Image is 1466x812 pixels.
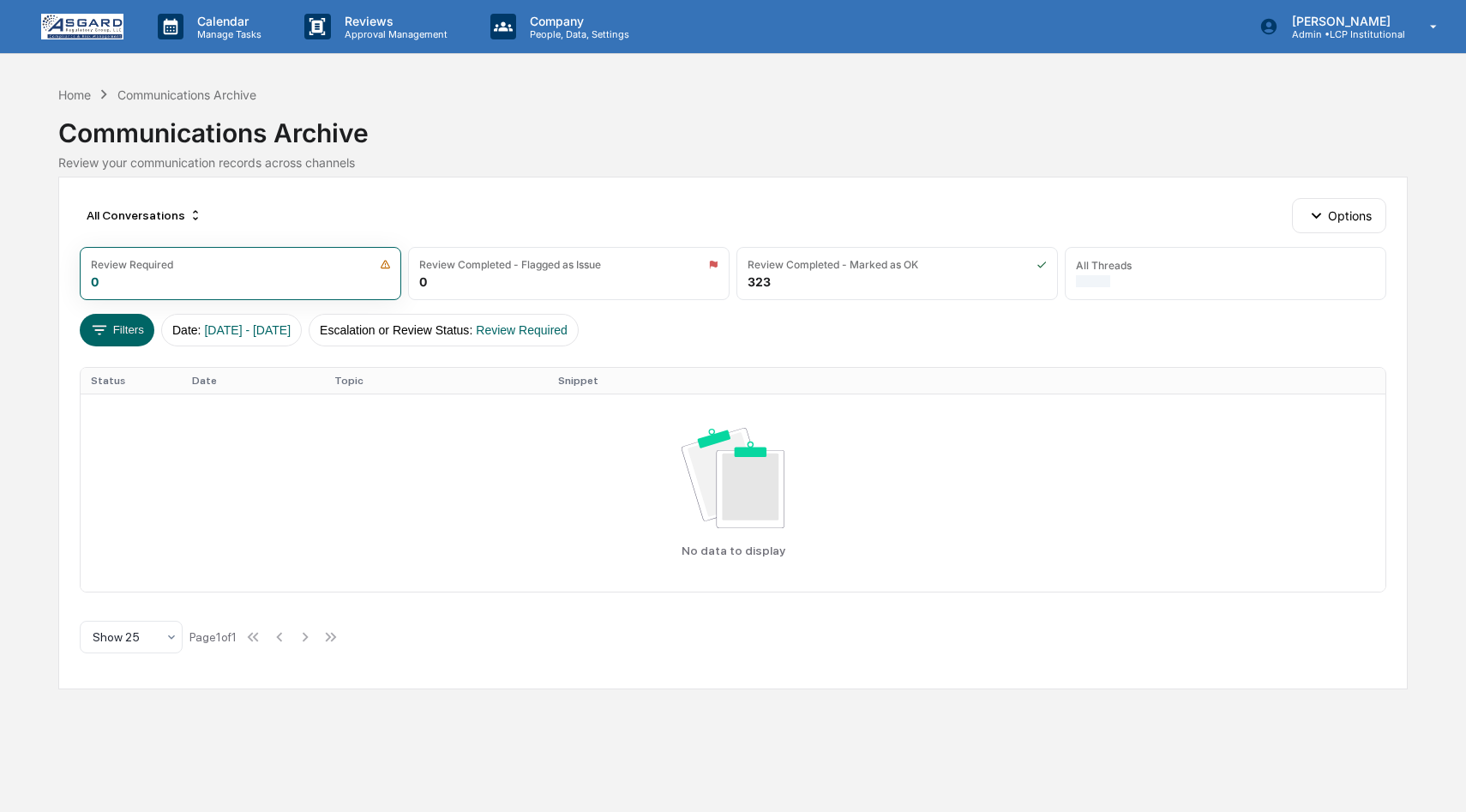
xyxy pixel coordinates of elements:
p: Company [516,14,638,28]
div: Review Required [91,258,173,271]
p: People, Data, Settings [516,28,638,40]
div: Review your communication records across channels [58,155,1407,170]
img: icon [708,259,718,270]
button: Options [1292,198,1385,232]
span: Review Required [476,323,568,337]
p: Manage Tasks [183,28,270,40]
div: All Threads [1076,259,1132,272]
th: Date [182,368,324,394]
div: All Conversations [80,201,209,229]
p: Admin • LCP Institutional [1278,28,1405,40]
div: 323 [748,274,771,289]
p: Approval Management [331,28,456,40]
button: Filters [80,314,154,346]
p: [PERSON_NAME] [1278,14,1405,28]
th: Snippet [548,368,1385,394]
p: Reviews [331,14,456,28]
div: Review Completed - Flagged as Issue [419,258,601,271]
img: logo [41,14,123,39]
button: Date:[DATE] - [DATE] [161,314,302,346]
button: Escalation or Review Status:Review Required [309,314,579,346]
div: Page 1 of 1 [189,630,237,644]
img: icon [380,259,391,270]
th: Status [81,368,182,394]
div: Communications Archive [58,104,1407,148]
div: Home [58,87,91,102]
p: No data to display [682,544,785,557]
p: Calendar [183,14,270,28]
span: [DATE] - [DATE] [204,323,291,337]
div: Review Completed - Marked as OK [748,258,918,271]
th: Topic [324,368,548,394]
img: icon [1036,259,1047,270]
img: No data available [682,428,784,528]
div: 0 [91,274,99,289]
div: 0 [419,274,427,289]
div: Communications Archive [117,87,256,102]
